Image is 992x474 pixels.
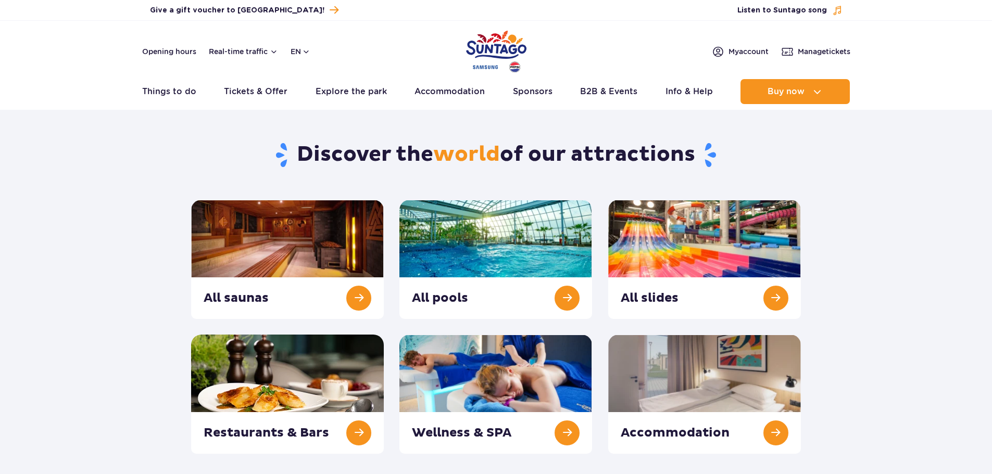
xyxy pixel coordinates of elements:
button: en [291,46,310,57]
a: Info & Help [665,79,713,104]
a: Tickets & Offer [224,79,287,104]
button: Real-time traffic [209,47,278,56]
button: Buy now [740,79,850,104]
span: Listen to Suntago song [737,5,827,16]
a: Myaccount [712,45,769,58]
a: B2B & Events [580,79,637,104]
a: Explore the park [316,79,387,104]
a: Give a gift voucher to [GEOGRAPHIC_DATA]! [150,3,338,17]
span: My account [729,46,769,57]
a: Managetickets [781,45,850,58]
span: Buy now [768,87,805,96]
a: Things to do [142,79,196,104]
a: Accommodation [415,79,485,104]
span: Manage tickets [798,46,850,57]
span: Give a gift voucher to [GEOGRAPHIC_DATA]! [150,5,324,16]
span: world [433,142,500,168]
a: Sponsors [513,79,552,104]
h1: Discover the of our attractions [191,142,801,169]
button: Listen to Suntago song [737,5,843,16]
a: Opening hours [142,46,196,57]
a: Park of Poland [466,26,526,74]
